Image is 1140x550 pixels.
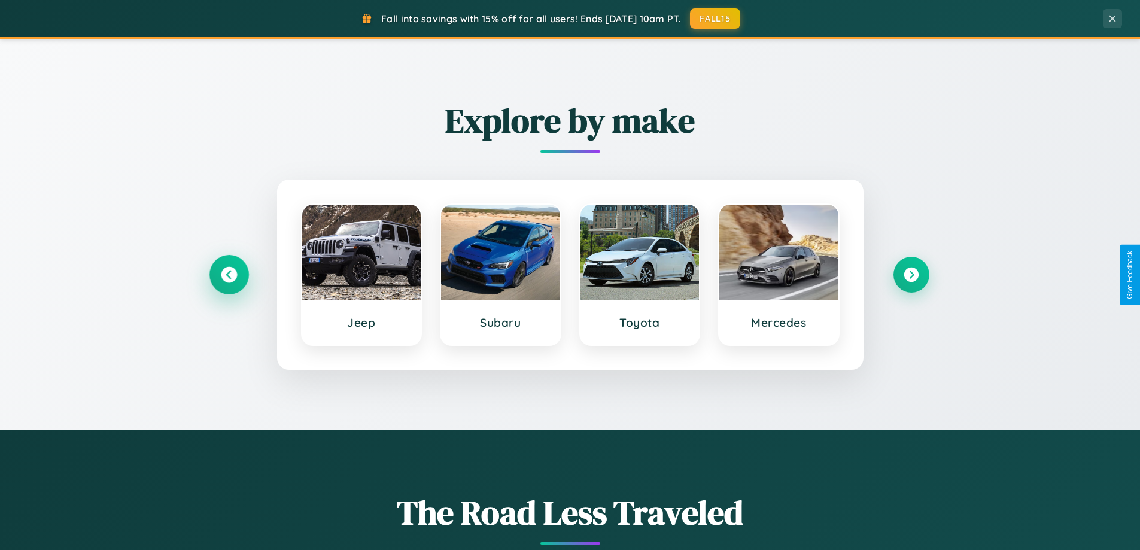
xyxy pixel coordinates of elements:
h3: Subaru [453,315,548,330]
h1: The Road Less Traveled [211,490,929,536]
button: FALL15 [690,8,740,29]
h2: Explore by make [211,98,929,144]
h3: Jeep [314,315,409,330]
span: Fall into savings with 15% off for all users! Ends [DATE] 10am PT. [381,13,681,25]
h3: Mercedes [731,315,826,330]
h3: Toyota [592,315,688,330]
div: Give Feedback [1126,251,1134,299]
